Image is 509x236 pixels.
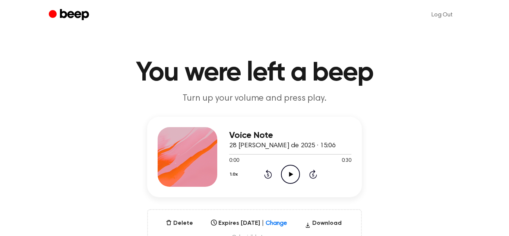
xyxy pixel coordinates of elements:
[163,219,196,228] button: Delete
[424,6,460,24] a: Log Out
[229,142,336,149] span: 28 [PERSON_NAME] de 2025 · 15:06
[302,219,345,231] button: Download
[229,130,351,141] h3: Voice Note
[342,157,351,165] span: 0:30
[49,8,91,22] a: Beep
[111,92,398,105] p: Turn up your volume and press play.
[64,60,445,86] h1: You were left a beep
[229,157,239,165] span: 0:00
[229,168,241,181] button: 1.0x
